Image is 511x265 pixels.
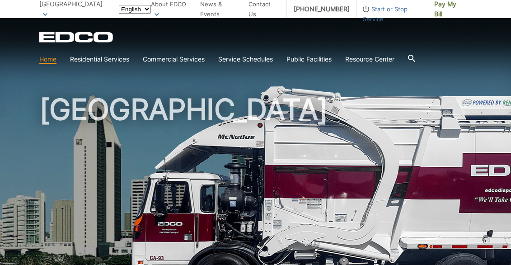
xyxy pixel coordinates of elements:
a: Residential Services [70,54,129,64]
a: Commercial Services [143,54,205,64]
a: Home [39,54,56,64]
a: Public Facilities [286,54,332,64]
select: Select a language [119,5,151,14]
a: Resource Center [345,54,394,64]
a: Service Schedules [218,54,273,64]
a: EDCD logo. Return to the homepage. [39,32,114,43]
